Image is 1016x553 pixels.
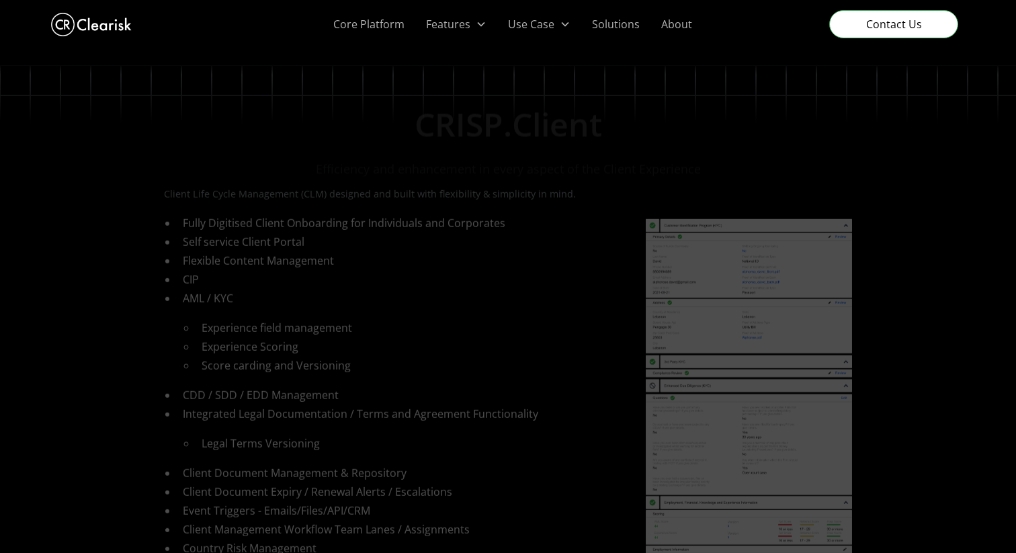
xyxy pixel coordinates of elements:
[196,435,636,451] li: Legal Terms Versioning
[177,502,636,518] li: Event Triggers - Emails/Files/API/CRM
[164,186,852,201] p: Client Life Cycle Management (CLM) designed and built with flexibility & simplicity in mind.
[177,233,636,249] li: Self service Client Portal
[177,464,636,480] li: Client Document Management & Repository
[196,357,636,373] li: Score carding and Versioning
[51,9,132,40] a: home
[177,386,636,402] li: CDD / SDD / EDD Management
[177,290,636,376] li: AML / KYC
[426,16,470,32] div: Features
[196,319,636,335] li: Experience field management
[177,521,636,537] li: Client Management Workflow Team Lanes / Assignments
[177,271,636,287] li: CIP
[829,10,958,38] a: Contact Us
[508,16,554,32] div: Use Case
[177,252,636,268] li: Flexible Content Management
[196,338,636,354] li: Experience Scoring
[415,105,602,144] h2: CRISP.Client
[177,483,636,499] li: Client Document Expiry / Renewal Alerts / Escalations
[177,214,636,230] li: Fully Digitised Client Onboarding for Individuals and Corporates
[316,160,701,178] p: Efficiency and enhancement in every aspect of the Client Experience
[177,405,636,454] li: Integrated Legal Documentation / Terms and Agreement Functionality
